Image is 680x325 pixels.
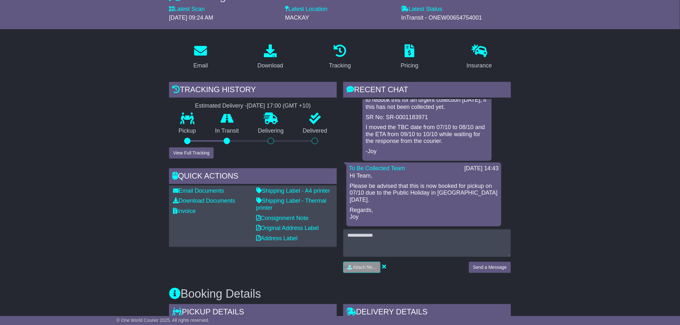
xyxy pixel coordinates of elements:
[350,207,498,221] p: Regards, Joy
[293,127,337,135] p: Delivered
[169,82,337,99] div: Tracking history
[169,287,511,300] h3: Booking Details
[247,102,311,110] div: [DATE] 17:00 (GMT +10)
[169,6,205,13] label: Latest Scan
[117,318,210,323] span: © One World Courier 2025. All rights reserved.
[256,235,298,242] a: Address Label
[325,42,355,72] a: Tracking
[253,42,287,72] a: Download
[462,42,496,72] a: Insurance
[169,14,213,21] span: [DATE] 09:24 AM
[401,14,482,21] span: InTransit - ONEW00654754001
[329,61,351,70] div: Tracking
[397,42,423,72] a: Pricing
[285,6,327,13] label: Latest Location
[248,127,293,135] p: Delivering
[467,61,492,70] div: Insurance
[169,102,337,110] div: Estimated Delivery -
[343,82,511,99] div: RECENT CHAT
[343,304,511,321] div: Delivery Details
[256,188,330,194] a: Shipping Label - A4 printer
[366,114,488,121] p: SR No: SR-0001183971
[169,304,337,321] div: Pickup Details
[350,183,498,204] p: Please be advised that this is now booked for pickup on 07/10 due to the Public Holiday in [GEOGR...
[366,148,488,155] p: -Joy
[256,198,327,211] a: Shipping Label - Thermal printer
[285,14,309,21] span: MACKAY
[256,225,319,231] a: Original Address Label
[193,61,208,70] div: Email
[401,6,443,13] label: Latest Status
[169,168,337,186] div: Quick Actions
[206,127,249,135] p: In Transit
[464,165,499,172] div: [DATE] 14:43
[401,61,418,70] div: Pricing
[189,42,212,72] a: Email
[173,188,224,194] a: Email Documents
[349,165,405,171] a: To Be Collected Team
[169,147,214,159] button: View Full Tracking
[173,208,196,214] a: Invoice
[469,262,511,273] button: Send a Message
[173,198,235,204] a: Download Documents
[169,127,206,135] p: Pickup
[256,215,309,221] a: Consignment Note
[366,124,488,145] p: I moved the TBC date from 07/10 to 08/10 and the ETA from 09/10 to 10/10 while waiting for the re...
[350,172,498,180] p: Hi Team,
[257,61,283,70] div: Download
